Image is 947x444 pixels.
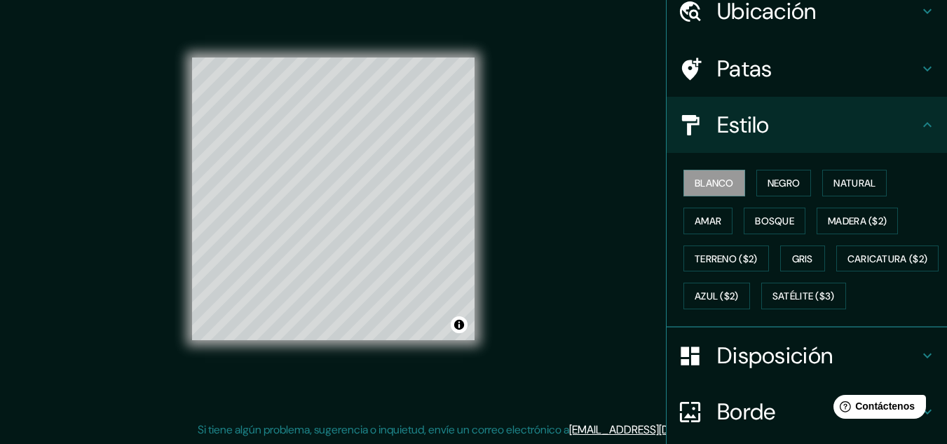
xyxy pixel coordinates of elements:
[717,54,772,83] font: Patas
[822,389,932,429] iframe: Lanzador de widgets de ayuda
[683,208,733,234] button: Amar
[768,177,800,189] font: Negro
[695,177,734,189] font: Blanco
[847,253,928,265] font: Caricatura ($2)
[683,245,769,272] button: Terreno ($2)
[695,215,721,227] font: Amar
[717,397,776,426] font: Borde
[569,422,742,437] a: [EMAIL_ADDRESS][DOMAIN_NAME]
[717,110,770,140] font: Estilo
[756,170,812,196] button: Negro
[683,170,745,196] button: Blanco
[695,253,758,265] font: Terreno ($2)
[780,245,825,272] button: Gris
[822,170,887,196] button: Natural
[772,290,835,303] font: Satélite ($3)
[836,245,939,272] button: Caricatura ($2)
[717,341,833,370] font: Disposición
[667,97,947,153] div: Estilo
[761,283,846,309] button: Satélite ($3)
[755,215,794,227] font: Bosque
[695,290,739,303] font: Azul ($2)
[828,215,887,227] font: Madera ($2)
[683,283,750,309] button: Azul ($2)
[198,422,569,437] font: Si tiene algún problema, sugerencia o inquietud, envíe un correo electrónico a
[744,208,805,234] button: Bosque
[792,253,813,265] font: Gris
[667,384,947,440] div: Borde
[667,328,947,384] div: Disposición
[833,177,876,189] font: Natural
[451,316,468,333] button: Activar o desactivar atribución
[817,208,898,234] button: Madera ($2)
[667,41,947,97] div: Patas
